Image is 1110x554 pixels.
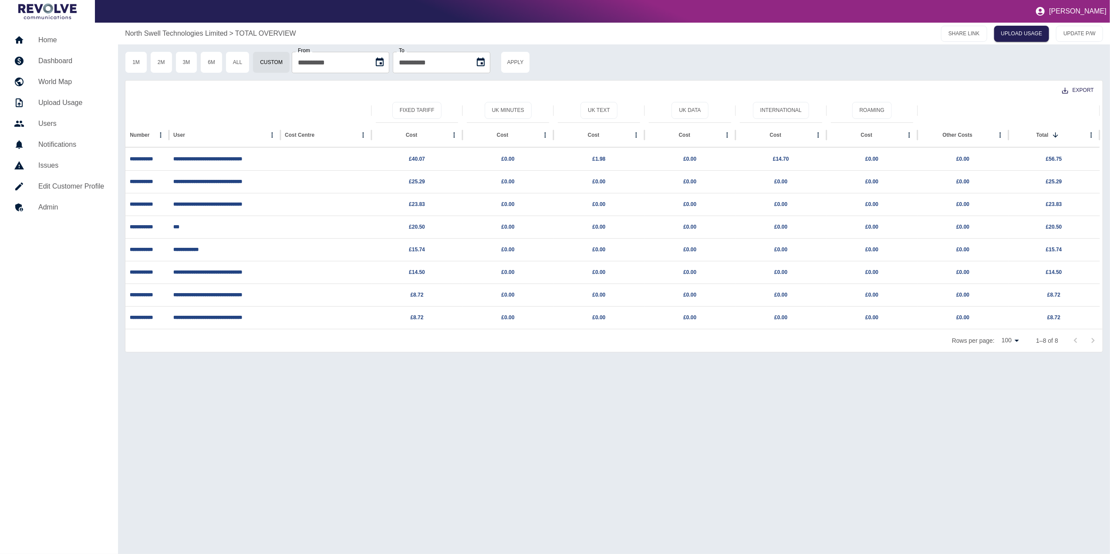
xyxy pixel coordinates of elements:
a: £0.00 [956,179,969,185]
h5: Home [38,35,104,45]
button: SHARE LINK [941,26,987,42]
button: Roaming [852,102,892,119]
button: 2M [150,51,172,73]
a: £0.00 [956,201,969,207]
a: Issues [7,155,111,176]
button: UK Data [671,102,708,119]
div: Number [130,132,149,138]
a: Edit Customer Profile [7,176,111,197]
a: £0.00 [592,292,605,298]
a: £0.00 [683,224,696,230]
a: £0.00 [592,179,605,185]
div: Total [1036,132,1049,138]
div: Cost [497,132,509,138]
a: £0.00 [683,247,696,253]
a: £56.75 [1046,156,1062,162]
a: £15.74 [1046,247,1062,253]
a: £0.00 [501,314,514,321]
button: Number column menu [155,129,167,141]
button: Choose date, selected date is 11 Sep 2025 [371,54,388,71]
label: From [298,48,310,53]
a: Notifications [7,134,111,155]
div: Cost [588,132,600,138]
a: £14.50 [409,269,425,275]
h5: Dashboard [38,56,104,66]
h5: Notifications [38,139,104,150]
a: £1.98 [592,156,605,162]
button: [PERSON_NAME] [1032,3,1110,20]
a: £20.50 [409,224,425,230]
a: £0.00 [956,224,969,230]
p: [PERSON_NAME] [1049,7,1107,15]
img: Logo [18,3,77,19]
a: TOTAL OVERVIEW [235,28,296,39]
p: 1–8 of 8 [1036,336,1058,345]
h5: Admin [38,202,104,213]
button: Fixed Tariff [392,102,442,119]
a: World Map [7,71,111,92]
a: £0.00 [774,314,787,321]
h5: Upload Usage [38,98,104,108]
button: 1M [125,51,147,73]
a: £0.00 [501,201,514,207]
a: £0.00 [592,224,605,230]
label: To [399,48,405,53]
a: £0.00 [774,247,787,253]
button: UK Text [580,102,617,119]
a: £0.00 [865,179,878,185]
button: Custom [253,51,290,73]
a: Admin [7,197,111,218]
a: Upload Usage [7,92,111,113]
a: UPLOAD USAGE [994,26,1049,42]
button: Choose date, selected date is 10 Oct 2025 [472,54,489,71]
a: £14.70 [773,156,789,162]
p: > [229,28,233,39]
button: UK Minutes [485,102,532,119]
a: Users [7,113,111,134]
button: User column menu [266,129,278,141]
a: £25.29 [409,179,425,185]
a: £0.00 [956,292,969,298]
a: £8.72 [1047,314,1060,321]
a: £23.83 [1046,201,1062,207]
button: Cost column menu [812,129,824,141]
div: Cost [679,132,691,138]
button: Cost column menu [448,129,460,141]
a: £0.00 [865,156,878,162]
a: £0.00 [592,314,605,321]
button: Other Costs column menu [994,129,1006,141]
div: Other Costs [942,132,972,138]
a: £0.00 [501,224,514,230]
a: £0.00 [683,156,696,162]
a: £0.00 [956,156,969,162]
a: £0.00 [501,247,514,253]
div: Cost [406,132,418,138]
a: £25.29 [1046,179,1062,185]
button: UPDATE P/W [1056,26,1103,42]
a: £0.00 [592,201,605,207]
h5: World Map [38,77,104,87]
a: £0.00 [501,292,514,298]
button: Cost column menu [539,129,551,141]
a: £8.72 [411,292,424,298]
button: Sort [1049,129,1062,141]
a: £0.00 [956,247,969,253]
a: £0.00 [774,269,787,275]
a: £0.00 [865,224,878,230]
a: Dashboard [7,51,111,71]
button: Cost column menu [721,129,733,141]
div: User [173,132,185,138]
a: £0.00 [774,292,787,298]
a: £0.00 [774,179,787,185]
a: £0.00 [592,247,605,253]
a: £8.72 [411,314,424,321]
button: 3M [175,51,198,73]
a: £0.00 [683,179,696,185]
a: £0.00 [956,314,969,321]
a: £40.07 [409,156,425,162]
a: £0.00 [683,292,696,298]
button: International [753,102,809,119]
a: North Swell Technologies Limited [125,28,227,39]
button: Export [1055,82,1101,98]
